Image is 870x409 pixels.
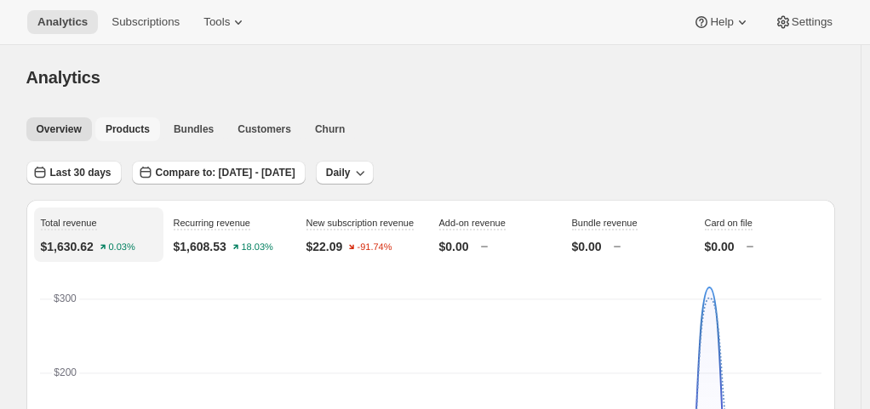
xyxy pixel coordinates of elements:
[50,166,112,179] span: Last 30 days
[37,15,88,29] span: Analytics
[241,242,273,253] text: 18.03%
[106,122,150,136] span: Products
[26,68,100,87] span: Analytics
[132,161,306,185] button: Compare to: [DATE] - [DATE]
[316,161,375,185] button: Daily
[792,15,833,29] span: Settings
[439,238,469,255] p: $0.00
[26,161,122,185] button: Last 30 days
[41,238,94,255] p: $1,630.62
[41,218,97,228] span: Total revenue
[572,238,602,255] p: $0.00
[705,238,735,255] p: $0.00
[37,122,82,136] span: Overview
[112,15,180,29] span: Subscriptions
[54,293,77,304] text: $300
[193,10,257,34] button: Tools
[764,10,843,34] button: Settings
[705,218,753,228] span: Card on file
[203,15,230,29] span: Tools
[710,15,733,29] span: Help
[439,218,506,228] span: Add-on revenue
[306,218,415,228] span: New subscription revenue
[54,366,77,378] text: $200
[315,122,345,136] span: Churn
[358,242,392,253] text: -91.74%
[174,238,226,255] p: $1,608.53
[101,10,190,34] button: Subscriptions
[174,218,251,228] span: Recurring revenue
[108,242,135,253] text: 0.03%
[306,238,343,255] p: $22.09
[174,122,214,136] span: Bundles
[238,122,291,136] span: Customers
[156,166,295,179] span: Compare to: [DATE] - [DATE]
[572,218,638,228] span: Bundle revenue
[326,166,351,179] span: Daily
[683,10,760,34] button: Help
[27,10,98,34] button: Analytics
